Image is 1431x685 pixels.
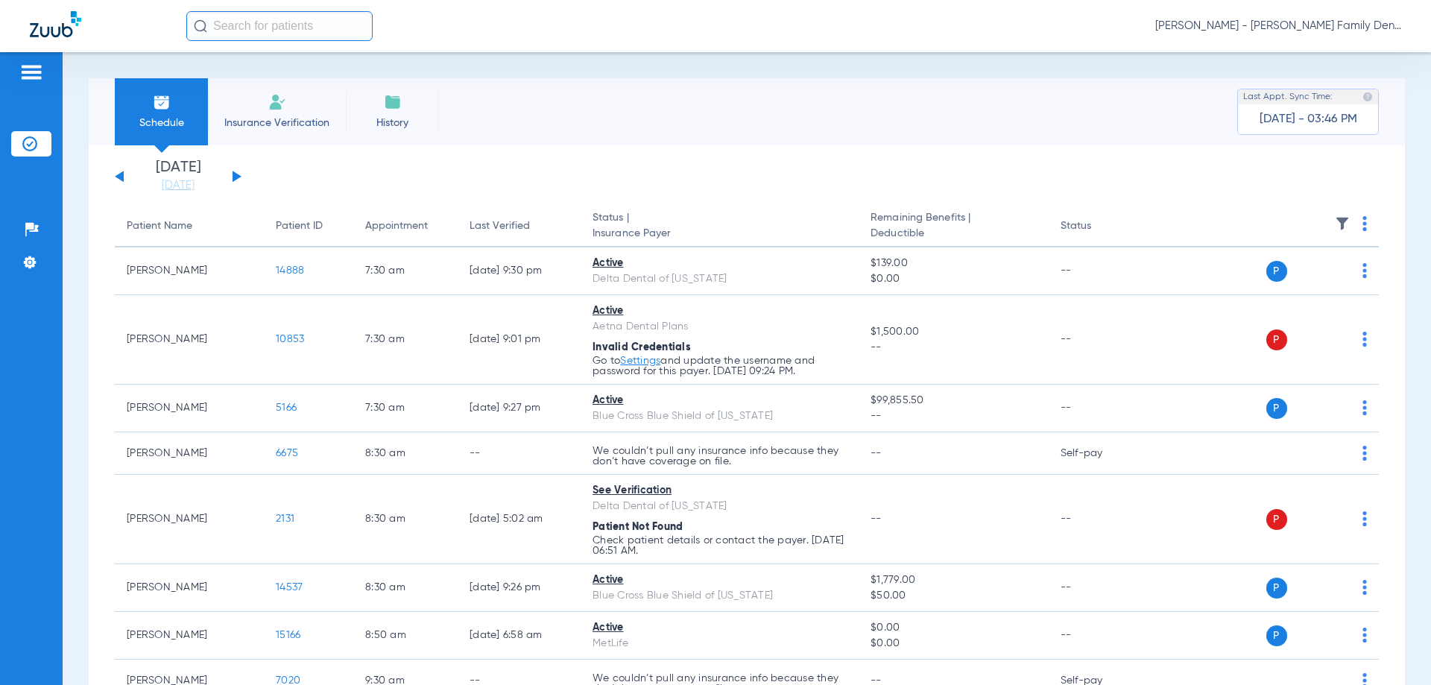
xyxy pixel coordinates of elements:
span: 10853 [276,334,304,344]
div: Patient Name [127,218,252,234]
img: group-dot-blue.svg [1362,580,1367,595]
span: P [1266,329,1287,350]
span: [DATE] - 03:46 PM [1260,112,1357,127]
span: $1,779.00 [871,572,1036,588]
span: 6675 [276,448,298,458]
span: $0.00 [871,620,1036,636]
th: Status [1049,206,1149,247]
img: group-dot-blue.svg [1362,400,1367,415]
img: last sync help info [1362,92,1373,102]
span: -- [871,340,1036,356]
td: -- [1049,475,1149,564]
div: Delta Dental of [US_STATE] [593,271,847,287]
p: We couldn’t pull any insurance info because they don’t have coverage on file. [593,446,847,467]
span: Insurance Payer [593,226,847,242]
td: [PERSON_NAME] [115,432,264,475]
div: Patient Name [127,218,192,234]
p: Check patient details or contact the payer. [DATE] 06:51 AM. [593,535,847,556]
span: Deductible [871,226,1036,242]
td: -- [1049,385,1149,432]
div: Active [593,572,847,588]
div: MetLife [593,636,847,651]
td: 8:30 AM [353,475,458,564]
span: P [1266,578,1287,599]
div: Last Verified [470,218,530,234]
span: -- [871,514,882,524]
img: group-dot-blue.svg [1362,446,1367,461]
div: Blue Cross Blue Shield of [US_STATE] [593,588,847,604]
span: 14888 [276,265,304,276]
span: P [1266,625,1287,646]
td: Self-pay [1049,432,1149,475]
span: -- [871,448,882,458]
div: See Verification [593,483,847,499]
span: 14537 [276,582,303,593]
div: Appointment [365,218,446,234]
img: group-dot-blue.svg [1362,332,1367,347]
span: 15166 [276,630,300,640]
img: filter.svg [1335,216,1350,231]
span: Invalid Credentials [593,342,691,353]
span: 5166 [276,403,297,413]
div: Active [593,256,847,271]
div: Patient ID [276,218,323,234]
img: group-dot-blue.svg [1362,628,1367,643]
a: Settings [620,356,660,366]
span: Patient Not Found [593,522,683,532]
img: hamburger-icon [19,63,43,81]
span: $1,500.00 [871,324,1036,340]
td: 8:30 AM [353,432,458,475]
td: [PERSON_NAME] [115,247,264,295]
td: [DATE] 5:02 AM [458,475,581,564]
td: [PERSON_NAME] [115,612,264,660]
span: P [1266,398,1287,419]
td: [PERSON_NAME] [115,564,264,612]
span: Last Appt. Sync Time: [1243,89,1333,104]
td: [DATE] 9:01 PM [458,295,581,385]
td: -- [1049,247,1149,295]
span: $99,855.50 [871,393,1036,408]
a: [DATE] [133,178,223,193]
img: Search Icon [194,19,207,33]
span: P [1266,261,1287,282]
td: [DATE] 6:58 AM [458,612,581,660]
div: Patient ID [276,218,341,234]
img: Schedule [153,93,171,111]
span: P [1266,509,1287,530]
span: [PERSON_NAME] - [PERSON_NAME] Family Dentistry [1155,19,1401,34]
div: Active [593,303,847,319]
td: -- [1049,295,1149,385]
p: Go to and update the username and password for this payer. [DATE] 09:24 PM. [593,356,847,376]
img: Zuub Logo [30,11,81,37]
td: [DATE] 9:30 PM [458,247,581,295]
div: Active [593,393,847,408]
td: [PERSON_NAME] [115,295,264,385]
span: $0.00 [871,636,1036,651]
td: [PERSON_NAME] [115,385,264,432]
div: Aetna Dental Plans [593,319,847,335]
span: -- [871,408,1036,424]
span: $139.00 [871,256,1036,271]
div: Active [593,620,847,636]
td: -- [458,432,581,475]
div: Delta Dental of [US_STATE] [593,499,847,514]
td: 7:30 AM [353,295,458,385]
td: 7:30 AM [353,247,458,295]
div: Appointment [365,218,428,234]
input: Search for patients [186,11,373,41]
li: [DATE] [133,160,223,193]
span: Schedule [126,116,197,130]
img: group-dot-blue.svg [1362,263,1367,278]
th: Status | [581,206,859,247]
span: $0.00 [871,271,1036,287]
td: 8:50 AM [353,612,458,660]
img: group-dot-blue.svg [1362,511,1367,526]
td: [PERSON_NAME] [115,475,264,564]
td: [DATE] 9:27 PM [458,385,581,432]
td: 7:30 AM [353,385,458,432]
span: 2131 [276,514,294,524]
th: Remaining Benefits | [859,206,1048,247]
img: Manual Insurance Verification [268,93,286,111]
div: Last Verified [470,218,569,234]
span: Insurance Verification [219,116,335,130]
